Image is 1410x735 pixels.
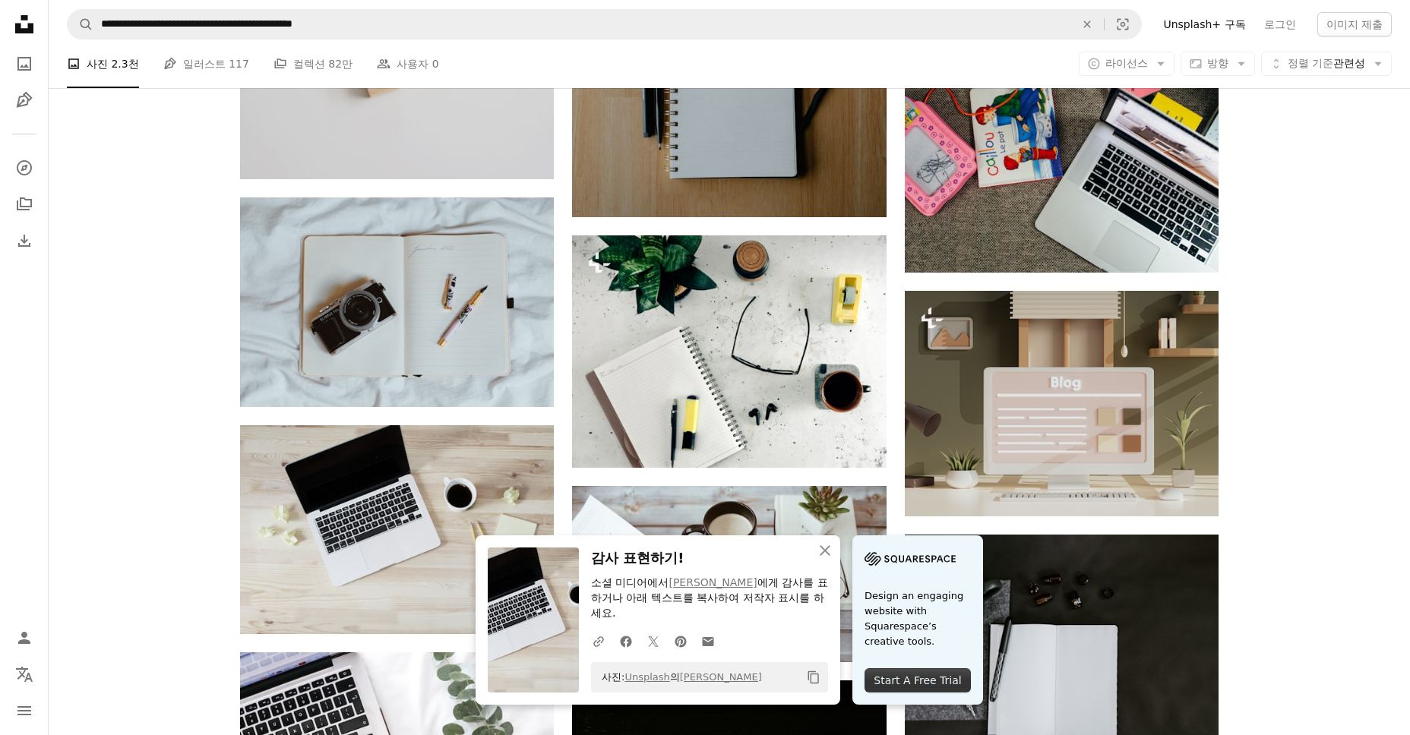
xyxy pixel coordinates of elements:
[273,39,352,88] a: 컬렉션 82만
[68,10,93,39] button: Unsplash 검색
[1261,52,1392,76] button: 정렬 기준관련성
[905,291,1219,516] img: 책상 위에 놓인 데스크톱 컴퓨터
[865,668,971,692] div: Start A Free Trial
[9,226,40,256] a: 다운로드 내역
[328,55,352,72] span: 82만
[67,9,1142,39] form: 사이트 전체에서 이미지 찾기
[669,576,757,588] a: [PERSON_NAME]
[229,55,249,72] span: 117
[680,671,762,683] a: [PERSON_NAME]
[624,671,669,683] a: Unsplash
[9,659,40,689] button: 언어
[240,522,554,536] a: turned off MacBook Pro beside white ceramic mug filled with coffee
[432,55,439,72] span: 0
[1255,12,1305,36] a: 로그인
[9,85,40,115] a: 일러스트
[240,295,554,309] a: 블랙과 실버 포인트 및 촬영 카메라
[865,547,956,570] img: file-1705255347840-230a6ab5bca9image
[9,153,40,183] a: 탐색
[905,632,1219,645] a: 커피 머그잔과 연필의 평평한 누워 사진
[9,623,40,653] a: 로그인 / 가입
[1207,57,1228,69] span: 방향
[240,425,554,634] img: turned off MacBook Pro beside white ceramic mug filled with coffee
[1079,52,1174,76] button: 라이선스
[612,626,640,656] a: Facebook에 공유
[9,9,40,43] a: 홈 — Unsplash
[694,626,722,656] a: 이메일로 공유에 공유
[1288,56,1365,71] span: 관련성
[9,696,40,726] button: 메뉴
[1288,57,1333,69] span: 정렬 기준
[9,49,40,79] a: 사진
[163,39,249,88] a: 일러스트 117
[240,197,554,406] img: 블랙과 실버 포인트 및 촬영 카메라
[667,626,694,656] a: Pinterest에 공유
[1317,12,1392,36] button: 이미지 제출
[1105,10,1141,39] button: 시각적 검색
[594,665,762,689] span: 사진: 의
[572,235,886,468] img: 테이블 위에 놓인 메모장, 펜, 유리잔, 커피 한 잔
[905,64,1219,273] img: 맥북 프로 화이트와 핑크 책 옆에
[905,396,1219,410] a: 책상 위에 놓인 데스크톱 컴퓨터
[852,535,983,705] a: Design an engaging website with Squarespace’s creative tools.Start A Free Trial
[1181,52,1255,76] button: 방향
[1070,10,1104,39] button: 삭제
[865,588,971,649] span: Design an engaging website with Squarespace’s creative tools.
[572,486,886,662] img: 종이, 책, 안경 옆에 흰색 액체가 있는 검은색 및 여러 가지 빛깔의 세라믹 머그잔
[572,344,886,358] a: 테이블 위에 놓인 메모장, 펜, 유리잔, 커피 한 잔
[905,161,1219,175] a: 맥북 프로 화이트와 핑크 책 옆에
[640,626,667,656] a: Twitter에 공유
[377,39,438,88] a: 사용자 0
[591,547,828,569] h3: 감사 표현하기!
[9,189,40,219] a: 컬렉션
[591,576,828,621] p: 소셜 미디어에서 에게 감사를 표하거나 아래 텍스트를 복사하여 저작자 표시를 하세요.
[801,664,827,690] button: 클립보드에 복사하기
[1105,57,1148,69] span: 라이선스
[1154,12,1254,36] a: Unsplash+ 구독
